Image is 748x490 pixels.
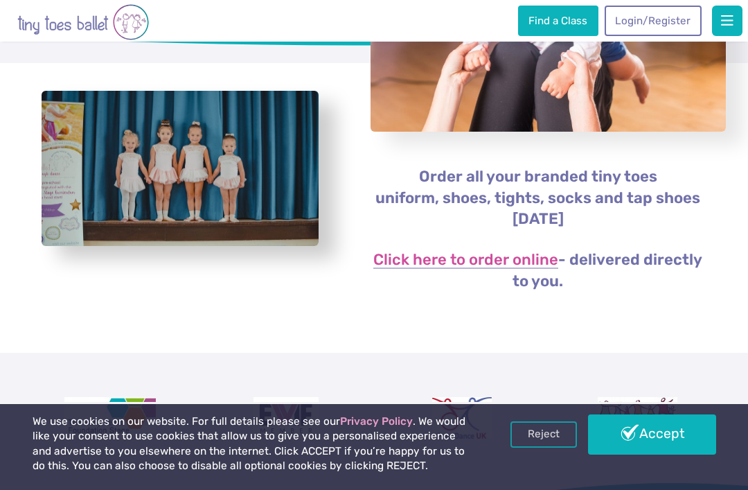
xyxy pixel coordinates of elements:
a: Privacy Policy [340,415,413,428]
a: Reject [510,421,577,448]
img: Encouraging Women Into Franchising [253,397,319,439]
img: tiny toes ballet [17,3,149,42]
p: Order all your branded tiny toes uniform, shoes, tights, socks and tap shoes [DATE] [369,166,706,231]
p: - delivered directly to you. [369,250,706,292]
img: Para Dance UK [432,397,492,439]
a: Accept [588,414,715,455]
a: View full-size image [42,91,319,247]
a: Find a Class [518,6,598,36]
a: Login/Register [605,6,702,36]
p: We use cookies on our website. For full details please see our . We would like your consent to us... [33,414,477,474]
a: Click here to order online [373,252,558,269]
img: The Early Years Foundation Stage [64,397,156,439]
